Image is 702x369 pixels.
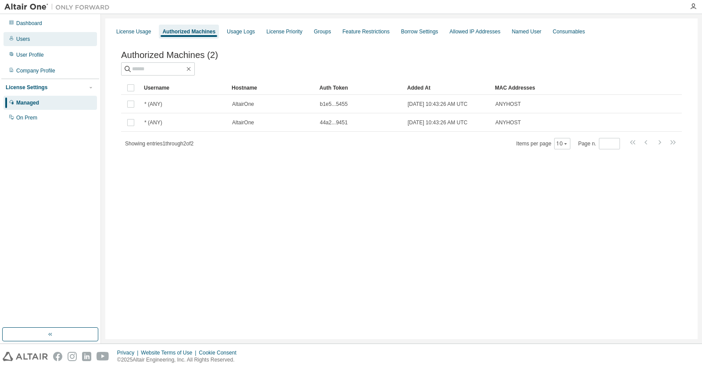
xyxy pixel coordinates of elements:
div: Website Terms of Use [141,349,199,356]
div: MAC Addresses [495,81,590,95]
img: facebook.svg [53,352,62,361]
span: ANYHOST [495,101,521,108]
span: [DATE] 10:43:26 AM UTC [408,101,468,108]
span: ANYHOST [495,119,521,126]
div: Consumables [553,28,585,35]
div: Company Profile [16,67,55,74]
span: AltairOne [232,119,254,126]
div: User Profile [16,51,44,58]
span: Items per page [516,138,570,149]
div: Named User [512,28,541,35]
div: Username [144,81,225,95]
div: Usage Logs [227,28,255,35]
div: On Prem [16,114,37,121]
div: Hostname [232,81,312,95]
div: License Priority [266,28,302,35]
div: License Settings [6,84,47,91]
button: 10 [556,140,568,147]
span: Showing entries 1 through 2 of 2 [125,141,193,147]
div: Groups [314,28,331,35]
div: Cookie Consent [199,349,241,356]
span: 44a2...9451 [320,119,347,126]
div: Managed [16,99,39,106]
span: AltairOne [232,101,254,108]
div: Dashboard [16,20,42,27]
img: Altair One [4,3,114,11]
span: b1e5...5455 [320,101,347,108]
div: Auth Token [319,81,400,95]
div: Borrow Settings [401,28,438,35]
img: linkedin.svg [82,352,91,361]
div: Feature Restrictions [343,28,390,35]
div: License Usage [116,28,151,35]
div: Added At [407,81,488,95]
img: instagram.svg [68,352,77,361]
span: Authorized Machines (2) [121,50,218,60]
div: Authorized Machines [162,28,215,35]
span: * (ANY) [144,101,162,108]
p: © 2025 Altair Engineering, Inc. All Rights Reserved. [117,356,242,364]
div: Allowed IP Addresses [450,28,501,35]
span: Page n. [578,138,620,149]
span: [DATE] 10:43:26 AM UTC [408,119,468,126]
img: youtube.svg [97,352,109,361]
span: * (ANY) [144,119,162,126]
div: Users [16,36,30,43]
div: Privacy [117,349,141,356]
img: altair_logo.svg [3,352,48,361]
